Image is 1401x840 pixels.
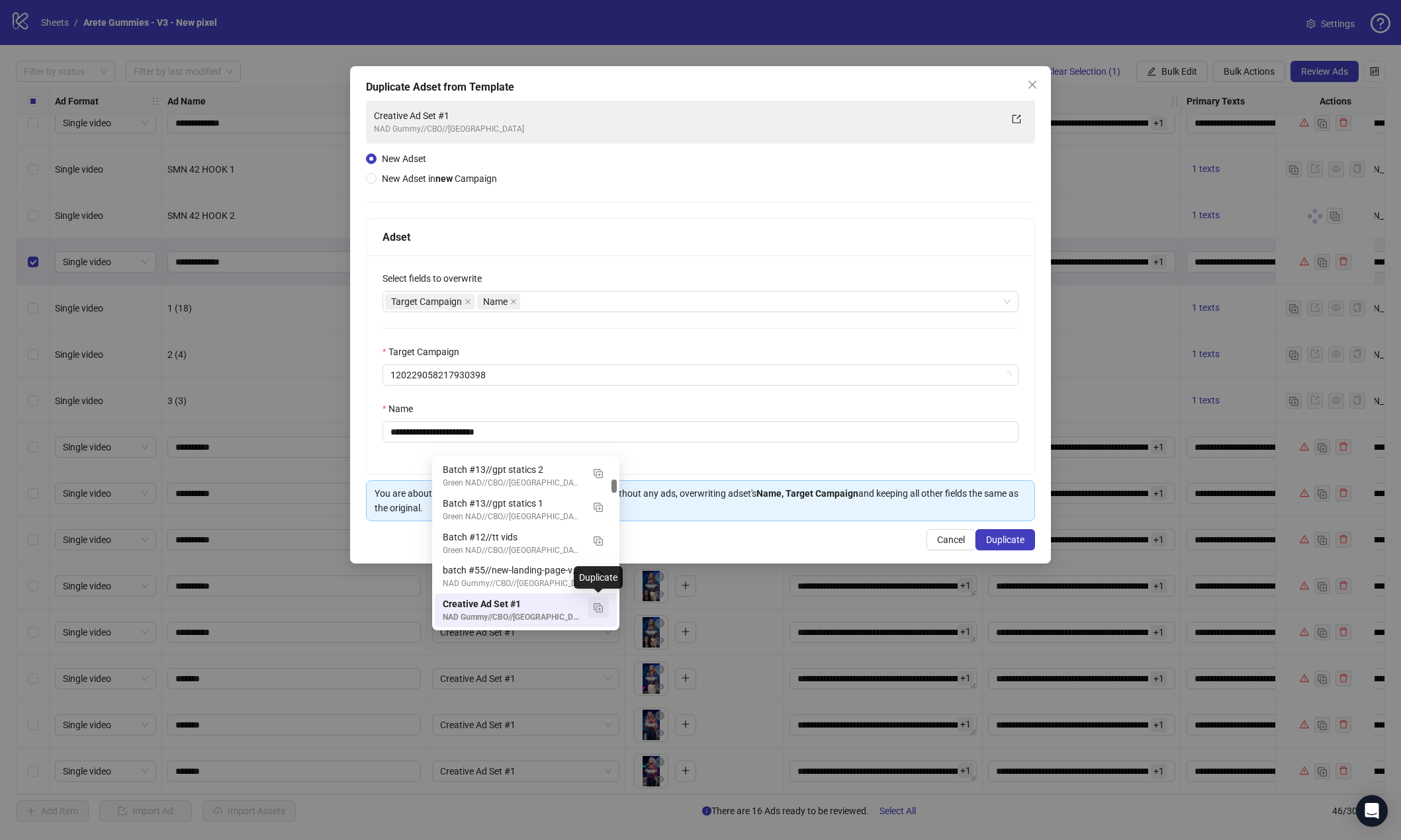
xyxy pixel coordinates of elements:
div: Green NAD//CBO//[GEOGRAPHIC_DATA] [443,511,582,523]
label: Target Campaign [383,345,468,359]
div: Duplicate Adset from Template [366,79,1035,95]
div: Creative Ad Set #1 [443,597,582,611]
img: Duplicate [594,503,603,512]
div: Open Intercom Messenger [1356,795,1388,827]
span: Duplicate [986,534,1024,545]
span: New Adset in Campaign [382,173,497,184]
button: Duplicate [588,496,609,517]
div: batch #53//new-landing-page-v1//7-27-25//Hsen//NG83 [435,627,617,661]
strong: Name, Target Campaign [756,488,858,499]
span: Target Campaign [385,294,475,310]
button: Duplicate [588,530,609,551]
label: Name [383,401,422,416]
div: Green NAD//CBO//[GEOGRAPHIC_DATA] [443,477,582,489]
span: close [465,298,471,305]
button: Duplicate [588,563,609,584]
div: Batch #12//tt vids [435,526,617,560]
div: Batch #13//gpt statics 1 [443,496,582,511]
span: 120229058217930398 [390,365,1011,385]
span: Name [477,294,520,310]
div: NAD Gummy//CBO//[GEOGRAPHIC_DATA] [443,611,582,624]
button: Duplicate [588,462,609,483]
div: You are about to the selected adset without any ads, overwriting adset's and keeping all other fi... [375,486,1026,515]
div: Batch #13//gpt statics 2 [443,462,582,477]
span: New Adset [382,153,426,164]
label: Select fields to overwrite [383,271,490,286]
button: Cancel [926,529,975,550]
div: Adset [383,229,1018,245]
div: NAD Gummy//CBO//[GEOGRAPHIC_DATA] [374,123,1001,136]
button: Duplicate [588,597,609,618]
span: Name [483,294,508,309]
div: NAD Gummy//CBO//[GEOGRAPHIC_DATA] [443,577,582,590]
div: Batch #12//tt vids [443,530,582,544]
span: close [1027,79,1038,90]
img: Duplicate [594,603,603,612]
div: Duplicate [574,566,623,589]
button: Duplicate [975,529,1035,550]
div: batch #55//new-landing-page-v1//7-27-25//Sean//PinkSalt1 [435,560,617,593]
div: batch #55//new-landing-page-v1//7-27-25//[PERSON_NAME]//PinkSalt1 [443,563,582,577]
span: Target Campaign [391,294,462,309]
div: Creative Ad Set #1 [374,108,1001,123]
strong: new [435,173,453,184]
span: Cancel [937,534,965,545]
span: export [1012,114,1021,124]
div: Green NAD//CBO//[GEOGRAPHIC_DATA] [443,544,582,557]
div: Batch #13//gpt statics 2 [435,459,617,493]
button: Close [1022,74,1043,95]
div: Batch #13//gpt statics 1 [435,493,617,526]
input: Name [383,421,1018,442]
img: Duplicate [594,469,603,478]
div: Creative Ad Set #1 [435,593,617,627]
span: close [510,298,517,305]
img: Duplicate [594,536,603,546]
